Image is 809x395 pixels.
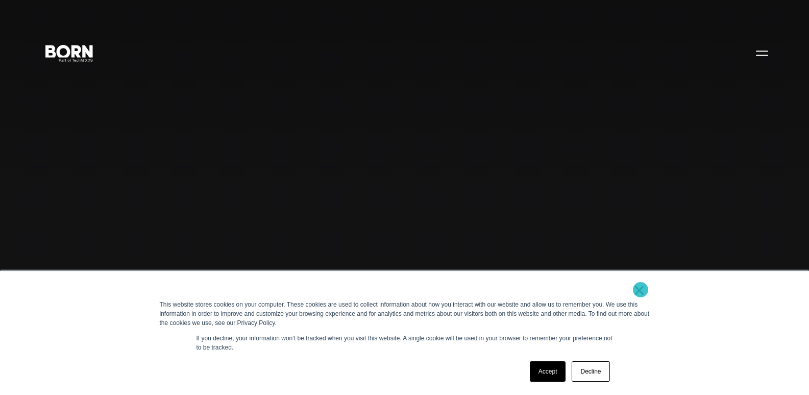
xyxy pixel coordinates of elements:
[530,361,566,382] a: Accept
[572,361,609,382] a: Decline
[633,286,646,295] a: ×
[750,42,774,63] button: Open
[160,300,650,328] div: This website stores cookies on your computer. These cookies are used to collect information about...
[197,334,613,352] p: If you decline, your information won’t be tracked when you visit this website. A single cookie wi...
